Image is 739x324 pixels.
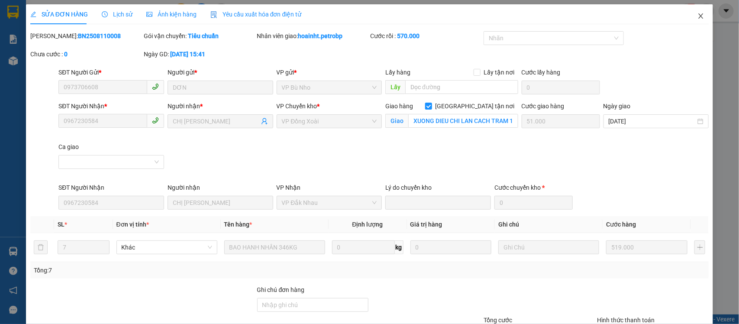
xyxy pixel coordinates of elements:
[30,31,142,41] div: [PERSON_NAME]:
[410,221,442,228] span: Giá trị hàng
[116,221,149,228] span: Đơn vị tính
[689,4,713,29] button: Close
[352,221,383,228] span: Định lượng
[432,101,518,111] span: [GEOGRAPHIC_DATA] tận nơi
[522,81,600,94] input: Cước lấy hàng
[385,183,491,192] div: Lý do chuyển kho
[168,183,273,192] div: Người nhận
[58,143,79,150] label: Ca giao
[522,69,561,76] label: Cước lấy hàng
[60,61,115,71] li: VP VP Đắk Nhau
[152,117,159,124] span: phone
[146,11,197,18] span: Ảnh kiện hàng
[122,241,212,254] span: Khác
[597,317,655,324] label: Hình thức thanh toán
[277,183,382,192] div: VP Nhận
[397,32,420,39] b: 570.000
[34,266,286,275] div: Tổng: 7
[697,13,704,19] span: close
[282,196,377,209] span: VP Đắk Nhau
[58,68,164,77] div: SĐT Người Gửi
[277,103,317,110] span: VP Chuyển kho
[168,68,273,77] div: Người gửi
[257,31,369,41] div: Nhân viên giao:
[298,32,343,39] b: hoainht.petrobp
[144,31,255,41] div: Gói vận chuyển:
[224,221,252,228] span: Tên hàng
[30,11,36,17] span: edit
[694,240,705,254] button: plus
[4,4,126,51] li: [PERSON_NAME][GEOGRAPHIC_DATA]
[102,11,108,17] span: clock-circle
[144,49,255,59] div: Ngày GD:
[58,221,65,228] span: SL
[408,114,518,128] input: Giao tận nơi
[385,80,405,94] span: Lấy
[30,11,88,18] span: SỬA ĐƠN HÀNG
[481,68,518,77] span: Lấy tận nơi
[495,216,603,233] th: Ghi chú
[494,183,573,192] div: Cước chuyển kho
[385,69,410,76] span: Lấy hàng
[210,11,217,18] img: icon
[30,49,142,59] div: Chưa cước :
[606,221,636,228] span: Cước hàng
[4,61,60,90] li: VP VP [GEOGRAPHIC_DATA]
[282,115,377,128] span: VP Đồng Xoài
[188,32,219,39] b: Tiêu chuẩn
[410,240,492,254] input: 0
[168,101,273,111] div: Người nhận
[102,11,132,18] span: Lịch sử
[257,298,369,312] input: Ghi chú đơn hàng
[405,80,518,94] input: Dọc đường
[170,51,205,58] b: [DATE] 15:41
[395,240,403,254] span: kg
[34,240,48,254] button: delete
[522,103,565,110] label: Cước giao hàng
[261,118,268,125] span: user-add
[498,240,599,254] input: Ghi Chú
[282,81,377,94] span: VP Bù Nho
[385,103,413,110] span: Giao hàng
[58,101,164,111] div: SĐT Người Nhận
[152,83,159,90] span: phone
[224,240,325,254] input: VD: Bàn, Ghế
[64,51,68,58] b: 0
[210,11,302,18] span: Yêu cầu xuất hóa đơn điện tử
[609,117,696,126] input: Ngày giao
[78,32,121,39] b: BN2508110008
[484,317,512,324] span: Tổng cước
[146,11,152,17] span: picture
[385,114,408,128] span: Giao
[277,68,382,77] div: VP gửi
[58,183,164,192] div: SĐT Người Nhận
[370,31,482,41] div: Cước rồi :
[603,103,631,110] label: Ngày giao
[606,240,687,254] input: 0
[522,114,600,128] input: Cước giao hàng
[257,286,305,293] label: Ghi chú đơn hàng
